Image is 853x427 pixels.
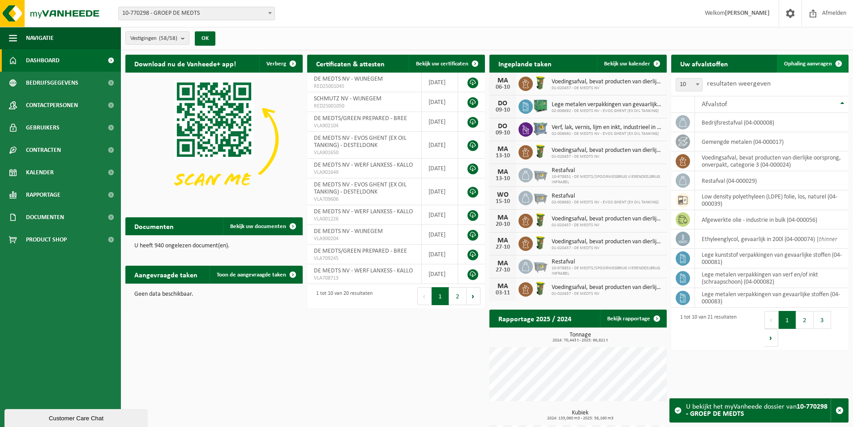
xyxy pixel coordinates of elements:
[494,153,512,159] div: 13-10
[695,113,849,132] td: bedrijfsrestafval (04-000008)
[494,338,667,343] span: 2024: 70,443 t - 2025: 66,821 t
[552,223,662,228] span: 01-020457 - DE MEDTS NV
[314,267,413,274] span: DE MEDTS NV - WERF LANXESS - KALLO
[314,235,415,242] span: VLA900204
[314,83,415,90] span: RED25001045
[422,178,458,205] td: [DATE]
[26,139,61,161] span: Contracten
[494,332,667,343] h3: Tonnage
[314,248,407,254] span: DE MEDTS/GREEN PREPARED - BREE
[314,95,381,102] span: SCHMUTZ NV - WIJNEGEM
[26,161,54,184] span: Kalender
[118,7,275,20] span: 10-770298 - GROEP DE MEDTS
[125,55,245,72] h2: Download nu de Vanheede+ app!
[494,221,512,228] div: 20-10
[26,116,60,139] span: Gebruikers
[494,416,667,421] span: 2024: 133,060 m3 - 2025: 58,160 m3
[600,310,666,328] a: Bekijk rapportage
[494,410,667,421] h3: Kubiek
[312,286,373,306] div: 1 tot 10 van 20 resultaten
[422,245,458,264] td: [DATE]
[695,229,849,249] td: ethyleenglycol, gevaarlijk in 200l (04-000074) |
[533,258,548,273] img: WB-2500-GAL-GY-01
[314,135,407,149] span: DE MEDTS NV - EVOS GHENT (EX OIL TANKING) - DESTELDONK
[494,237,512,244] div: MA
[533,212,548,228] img: WB-0060-HPE-GN-50
[702,101,727,108] span: Afvalstof
[533,167,548,182] img: WB-2500-GAL-GY-01
[422,112,458,132] td: [DATE]
[533,190,548,205] img: WB-2500-GAL-GY-01
[4,407,150,427] iframe: chat widget
[686,403,827,418] strong: 10-770298 - GROEP DE MEDTS
[26,27,54,49] span: Navigatie
[552,147,662,154] span: Voedingsafval, bevat producten van dierlijke oorsprong, onverpakt, categorie 3
[494,100,512,107] div: DO
[314,216,415,223] span: VLA001226
[26,184,60,206] span: Rapportage
[597,55,666,73] a: Bekijk uw kalender
[695,288,849,308] td: lege metalen verpakkingen van gevaarlijke stoffen (04-000083)
[819,236,837,243] i: thinner
[195,31,215,46] button: OK
[676,78,703,91] span: 10
[552,291,662,297] span: 01-020457 - DE MEDTS NV
[552,259,662,266] span: Restafval
[494,123,512,130] div: DO
[764,329,778,347] button: Next
[494,176,512,182] div: 13-10
[417,287,432,305] button: Previous
[695,249,849,268] td: lege kunststof verpakkingen van gevaarlijke stoffen (04-000081)
[695,190,849,210] td: low density polyethyleen (LDPE) folie, los, naturel (04-000039)
[533,235,548,250] img: WB-0060-HPE-GN-50
[125,73,303,206] img: Download de VHEPlus App
[125,31,189,45] button: Vestigingen(58/58)
[494,107,512,113] div: 09-10
[695,268,849,288] td: lege metalen verpakkingen van verf en/of inkt (schraapschoon) (04-000082)
[223,217,302,235] a: Bekijk uw documenten
[552,154,662,160] span: 01-020457 - DE MEDTS NV
[259,55,302,73] button: Verberg
[777,55,848,73] a: Ophaling aanvragen
[416,61,468,67] span: Bekijk uw certificaten
[314,275,415,282] span: VLA708713
[422,264,458,284] td: [DATE]
[314,115,407,122] span: DE MEDTS/GREEN PREPARED - BREE
[119,7,274,20] span: 10-770298 - GROEP DE MEDTS
[409,55,484,73] a: Bekijk uw certificaten
[494,168,512,176] div: MA
[314,181,407,195] span: DE MEDTS NV - EVOS GHENT (EX OIL TANKING) - DESTELDONK
[494,283,512,290] div: MA
[314,122,415,129] span: VLA902104
[707,80,771,87] label: resultaten weergeven
[784,61,832,67] span: Ophaling aanvragen
[604,61,650,67] span: Bekijk uw kalender
[125,266,206,283] h2: Aangevraagde taken
[314,169,415,176] span: VLA901649
[552,124,662,131] span: Verf, lak, vernis, lijm en inkt, industrieel in kleinverpakking
[533,121,548,136] img: PB-AP-0800-MET-02-01
[533,75,548,91] img: WB-0060-HPE-GN-50
[695,151,849,171] td: voedingsafval, bevat producten van dierlijke oorsprong, onverpakt, categorie 3 (04-000024)
[489,55,561,72] h2: Ingeplande taken
[467,287,480,305] button: Next
[314,76,383,82] span: DE MEDTS NV - WIJNEGEM
[796,311,814,329] button: 2
[494,290,512,296] div: 03-11
[134,291,294,298] p: Geen data beschikbaar.
[764,311,779,329] button: Previous
[494,267,512,273] div: 27-10
[422,92,458,112] td: [DATE]
[552,266,662,276] span: 10-978851 - DE MEDTS/SPOORWEGBRUG VIERENDEELBRUG INFRABEL
[494,260,512,267] div: MA
[125,217,183,235] h2: Documenten
[134,243,294,249] p: U heeft 940 ongelezen document(en).
[314,208,413,215] span: DE MEDTS NV - WERF LANXESS - KALLO
[26,49,60,72] span: Dashboard
[552,284,662,291] span: Voedingsafval, bevat producten van dierlijke oorsprong, onverpakt, categorie 3
[533,281,548,296] img: WB-0060-HPE-GN-50
[779,311,796,329] button: 1
[26,72,78,94] span: Bedrijfsgegevens
[314,255,415,262] span: VLA709245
